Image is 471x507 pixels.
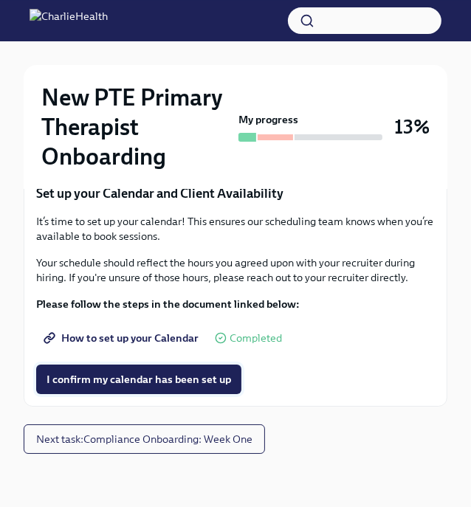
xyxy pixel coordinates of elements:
[238,112,298,127] strong: My progress
[47,372,231,387] span: I confirm my calendar has been set up
[36,184,435,202] p: Set up your Calendar and Client Availability
[394,114,430,140] h3: 13%
[36,365,241,394] button: I confirm my calendar has been set up
[47,331,199,345] span: How to set up your Calendar
[30,9,108,32] img: CharlieHealth
[36,297,300,311] strong: Please follow the steps in the document linked below:
[24,424,265,454] button: Next task:Compliance Onboarding: Week One
[36,432,252,446] span: Next task : Compliance Onboarding: Week One
[36,323,209,353] a: How to set up your Calendar
[36,214,435,244] p: It’s time to set up your calendar! This ensures our scheduling team knows when you’re available t...
[230,333,282,344] span: Completed
[36,255,435,285] p: Your schedule should reflect the hours you agreed upon with your recruiter during hiring. If you'...
[41,83,233,171] h2: New PTE Primary Therapist Onboarding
